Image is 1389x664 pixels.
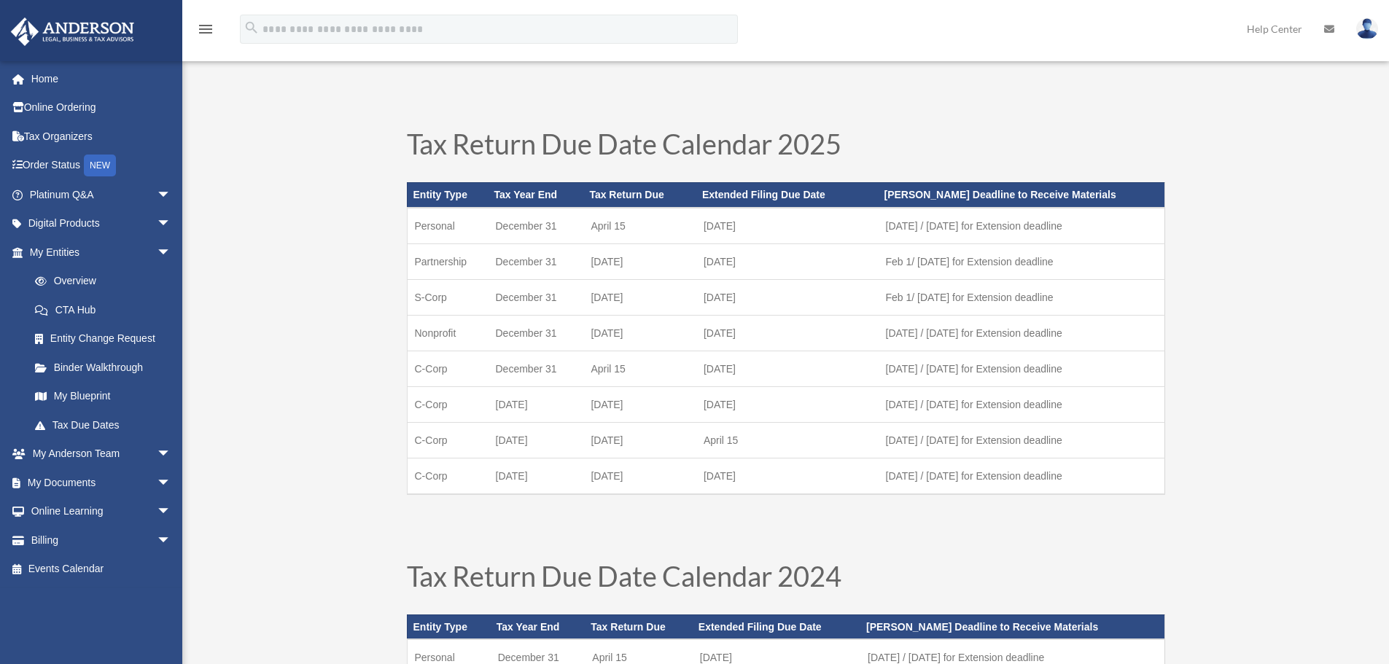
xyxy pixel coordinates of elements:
a: menu [197,26,214,38]
a: My Entitiesarrow_drop_down [10,238,193,267]
td: [DATE] [583,458,696,494]
span: arrow_drop_down [157,238,186,267]
td: [DATE] [696,243,879,279]
td: Partnership [407,243,489,279]
th: Tax Return Due [585,614,693,639]
th: [PERSON_NAME] Deadline to Receive Materials [860,614,1164,639]
td: April 15 [583,351,696,386]
a: Digital Productsarrow_drop_down [10,209,193,238]
a: My Documentsarrow_drop_down [10,468,193,497]
td: [DATE] [583,243,696,279]
td: [DATE] / [DATE] for Extension deadline [879,208,1164,244]
td: Personal [407,208,489,244]
a: Order StatusNEW [10,151,193,181]
td: [DATE] [583,386,696,422]
td: [DATE] [489,386,584,422]
a: Online Ordering [10,93,193,122]
a: Online Learningarrow_drop_down [10,497,193,526]
th: Extended Filing Due Date [696,182,879,207]
td: C-Corp [407,422,489,458]
i: menu [197,20,214,38]
th: [PERSON_NAME] Deadline to Receive Materials [879,182,1164,207]
a: Binder Walkthrough [20,353,193,382]
span: arrow_drop_down [157,440,186,469]
h1: Tax Return Due Date Calendar 2024 [407,562,1165,597]
td: Feb 1/ [DATE] for Extension deadline [879,243,1164,279]
td: December 31 [489,351,584,386]
th: Tax Year End [491,614,585,639]
td: C-Corp [407,458,489,494]
a: Overview [20,267,193,296]
a: Home [10,64,193,93]
span: arrow_drop_down [157,497,186,527]
a: Events Calendar [10,555,193,584]
th: Entity Type [407,182,489,207]
td: December 31 [489,279,584,315]
td: [DATE] [696,208,879,244]
td: December 31 [489,243,584,279]
a: Billingarrow_drop_down [10,526,193,555]
a: Entity Change Request [20,324,193,354]
td: Nonprofit [407,315,489,351]
a: Tax Organizers [10,122,193,151]
td: [DATE] [696,458,879,494]
td: December 31 [489,208,584,244]
div: NEW [84,155,116,176]
td: December 31 [489,315,584,351]
span: arrow_drop_down [157,468,186,498]
td: [DATE] / [DATE] for Extension deadline [879,315,1164,351]
td: [DATE] [583,315,696,351]
th: Tax Year End [489,182,584,207]
img: User Pic [1356,18,1378,39]
th: Extended Filing Due Date [693,614,860,639]
td: [DATE] [696,279,879,315]
span: arrow_drop_down [157,209,186,239]
td: [DATE] [489,458,584,494]
td: [DATE] [696,315,879,351]
a: Tax Due Dates [20,410,186,440]
td: Feb 1/ [DATE] for Extension deadline [879,279,1164,315]
td: [DATE] / [DATE] for Extension deadline [879,422,1164,458]
td: [DATE] / [DATE] for Extension deadline [879,351,1164,386]
td: [DATE] [583,279,696,315]
td: S-Corp [407,279,489,315]
td: [DATE] / [DATE] for Extension deadline [879,458,1164,494]
a: My Anderson Teamarrow_drop_down [10,440,193,469]
i: search [244,20,260,36]
td: C-Corp [407,351,489,386]
td: April 15 [696,422,879,458]
th: Entity Type [407,614,491,639]
h1: Tax Return Due Date Calendar 2025 [407,130,1165,165]
td: [DATE] / [DATE] for Extension deadline [879,386,1164,422]
th: Tax Return Due [583,182,696,207]
img: Anderson Advisors Platinum Portal [7,17,139,46]
span: arrow_drop_down [157,180,186,210]
td: [DATE] [583,422,696,458]
a: My Blueprint [20,382,193,411]
td: C-Corp [407,386,489,422]
span: arrow_drop_down [157,526,186,555]
td: April 15 [583,208,696,244]
td: [DATE] [696,386,879,422]
td: [DATE] [489,422,584,458]
a: CTA Hub [20,295,193,324]
td: [DATE] [696,351,879,386]
a: Platinum Q&Aarrow_drop_down [10,180,193,209]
